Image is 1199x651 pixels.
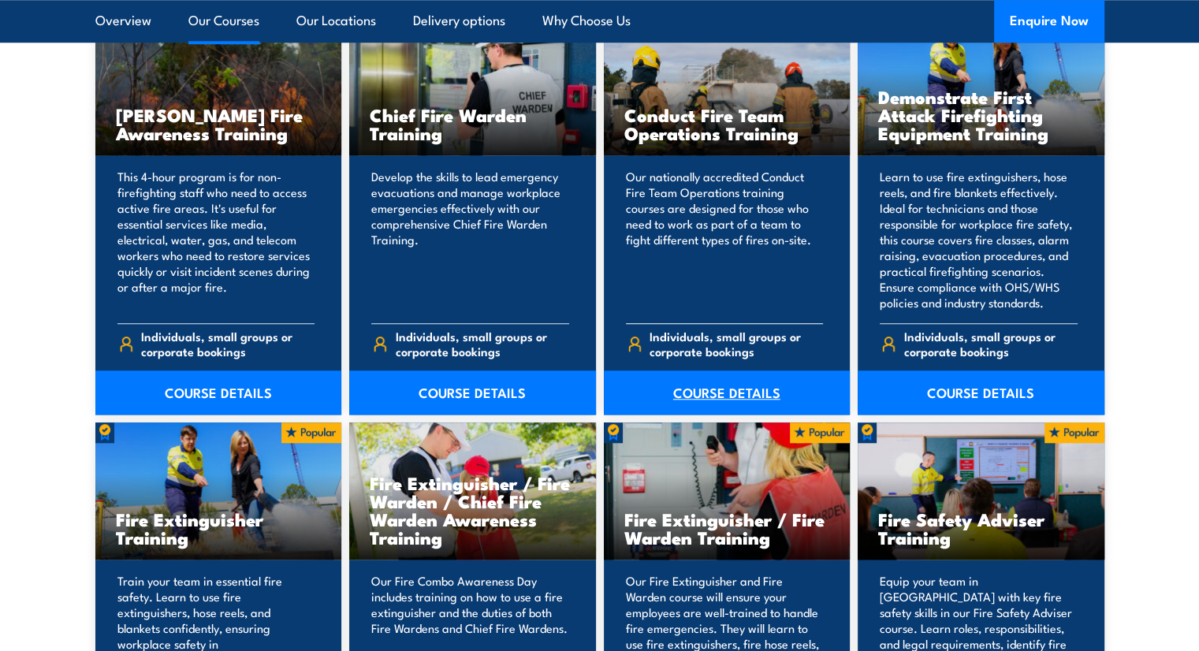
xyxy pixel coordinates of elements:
h3: Fire Extinguisher / Fire Warden / Chief Fire Warden Awareness Training [370,474,575,546]
span: Individuals, small groups or corporate bookings [141,329,315,359]
span: Individuals, small groups or corporate bookings [904,329,1078,359]
a: COURSE DETAILS [604,370,851,415]
h3: Fire Extinguisher Training [116,510,322,546]
span: Individuals, small groups or corporate bookings [396,329,569,359]
h3: Conduct Fire Team Operations Training [624,106,830,142]
h3: [PERSON_NAME] Fire Awareness Training [116,106,322,142]
a: COURSE DETAILS [95,370,342,415]
h3: Fire Extinguisher / Fire Warden Training [624,510,830,546]
span: Individuals, small groups or corporate bookings [650,329,823,359]
p: This 4-hour program is for non-firefighting staff who need to access active fire areas. It's usef... [117,169,315,311]
p: Our nationally accredited Conduct Fire Team Operations training courses are designed for those wh... [626,169,824,311]
p: Learn to use fire extinguishers, hose reels, and fire blankets effectively. Ideal for technicians... [880,169,1078,311]
p: Develop the skills to lead emergency evacuations and manage workplace emergencies effectively wit... [371,169,569,311]
h3: Chief Fire Warden Training [370,106,575,142]
h3: Fire Safety Adviser Training [878,510,1084,546]
a: COURSE DETAILS [349,370,596,415]
h3: Demonstrate First Attack Firefighting Equipment Training [878,87,1084,142]
a: COURSE DETAILS [858,370,1104,415]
